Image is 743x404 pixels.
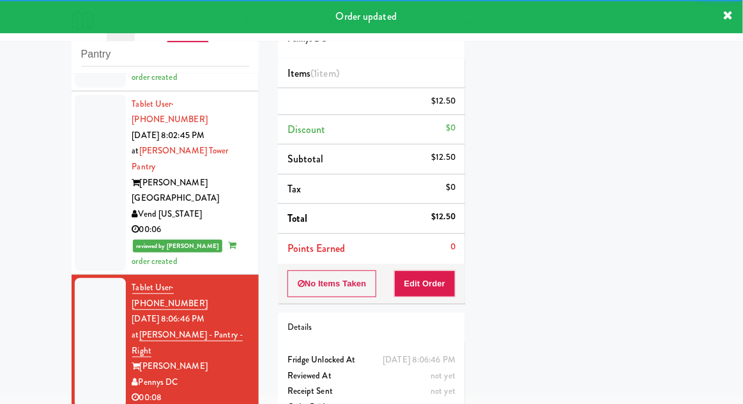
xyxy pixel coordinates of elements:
div: [DATE] 8:06:46 PM [383,352,456,368]
button: Edit Order [394,270,456,297]
button: No Items Taken [287,270,377,297]
span: Discount [287,122,326,137]
span: not yet [431,369,456,382]
a: [PERSON_NAME] - Pantry - Right [132,329,243,357]
div: [PERSON_NAME][GEOGRAPHIC_DATA] [132,175,249,206]
a: [PERSON_NAME] Tower Pantry [132,144,229,173]
span: [DATE] 8:06:46 PM at [132,313,205,341]
span: · [PHONE_NUMBER] [132,281,208,309]
div: $0 [446,120,456,136]
div: $12.50 [432,150,456,166]
ng-pluralize: item [318,66,336,81]
div: $0 [446,180,456,196]
input: Search vision orders [81,43,249,66]
span: order created [132,239,236,267]
div: Vend [US_STATE] [132,206,249,222]
div: [PERSON_NAME] [132,359,249,375]
span: Subtotal [287,151,324,166]
div: Receipt Sent [287,384,456,400]
div: Reviewed At [287,368,456,384]
div: $12.50 [432,93,456,109]
a: Tablet User· [PHONE_NUMBER] [132,281,208,310]
div: Pennys DC [132,375,249,391]
li: Tablet User· [PHONE_NUMBER][DATE] 8:02:45 PM at[PERSON_NAME] Tower Pantry[PERSON_NAME][GEOGRAPHIC... [72,91,259,276]
div: 00:06 [132,222,249,238]
span: Tax [287,182,301,196]
span: Order updated [336,9,397,24]
span: (1 ) [310,66,339,81]
a: Tablet User· [PHONE_NUMBER] [132,98,208,126]
span: [DATE] 8:02:45 PM at [132,129,205,157]
span: Total [287,211,308,226]
span: Items [287,66,339,81]
div: $12.50 [432,209,456,225]
h5: Pennys DC [287,35,456,44]
div: Details [287,320,456,336]
div: 0 [450,239,456,255]
span: reviewed by [PERSON_NAME] [133,240,223,252]
span: not yet [431,385,456,397]
div: Fridge Unlocked At [287,352,456,368]
span: Points Earned [287,241,345,256]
